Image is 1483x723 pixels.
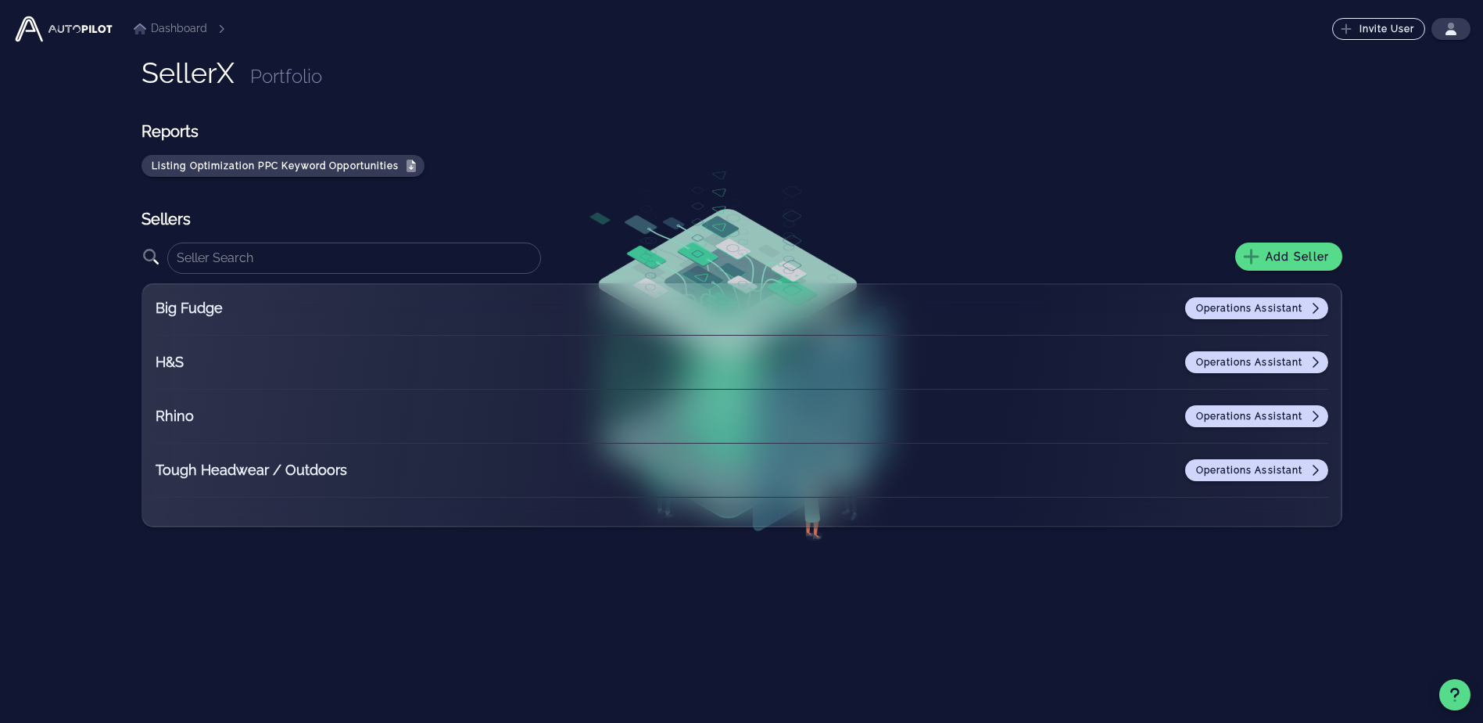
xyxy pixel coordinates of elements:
input: Seller Search [177,246,532,271]
button: Support [1439,679,1470,710]
a: Operations Assistant [1185,459,1327,481]
span: Operations Assistant [1195,410,1319,423]
h2: H&S [156,351,351,373]
h2: Big Fudge [156,297,351,319]
a: Operations Assistant [1185,351,1327,373]
a: Operations Assistant [1185,405,1327,427]
span: Portfolio [250,65,322,88]
h2: Tough Headwear / Outdoors [156,459,351,481]
h1: SellerX [141,57,235,88]
h2: Reports [141,120,736,142]
a: Operations Assistant [1185,297,1327,319]
span: Operations Assistant [1195,302,1319,315]
span: Listing Optimization PPC Keyword Opportunities [151,160,414,172]
h2: Rhino [156,405,351,427]
span: Operations Assistant [1195,356,1319,369]
span: Add Seller [1248,250,1330,264]
button: Add Seller [1235,243,1342,271]
button: Listing Optimization PPC Keyword Opportunities [141,155,424,177]
span: Operations Assistant [1195,464,1319,477]
button: Invite User [1332,18,1425,40]
span: Invite User [1343,23,1415,35]
h2: Sellers [141,208,1342,230]
img: Autopilot [13,13,115,45]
